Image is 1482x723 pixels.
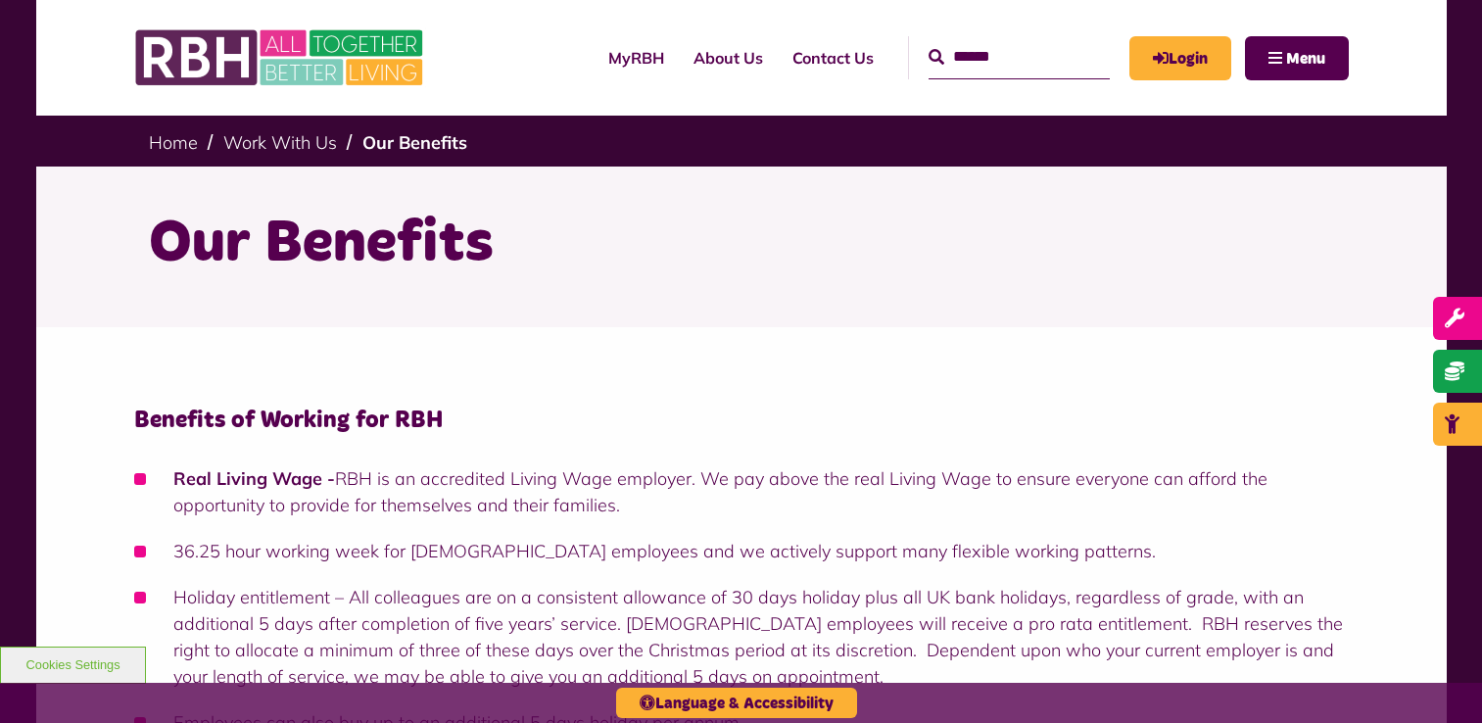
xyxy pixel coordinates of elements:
[134,584,1349,690] li: Holiday entitlement – All colleagues are on a consistent allowance of 30 days holiday plus all UK...
[223,131,337,154] a: Work With Us
[1394,635,1482,723] iframe: Netcall Web Assistant for live chat
[149,131,198,154] a: Home
[1129,36,1231,80] a: MyRBH
[1286,51,1325,67] span: Menu
[679,31,778,84] a: About Us
[778,31,888,84] a: Contact Us
[594,31,679,84] a: MyRBH
[134,538,1349,564] li: 36.25 hour working week for [DEMOGRAPHIC_DATA] employees and we actively support many flexible wo...
[616,688,857,718] button: Language & Accessibility
[134,406,1349,436] h4: Benefits of Working for RBH
[134,465,1349,518] li: RBH is an accredited Living Wage employer. We pay above the real Living Wage to ensure everyone c...
[173,467,335,490] strong: Real Living Wage -
[362,131,467,154] a: Our Benefits
[134,20,428,96] img: RBH
[1245,36,1349,80] button: Navigation
[149,206,1334,282] h1: Our Benefits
